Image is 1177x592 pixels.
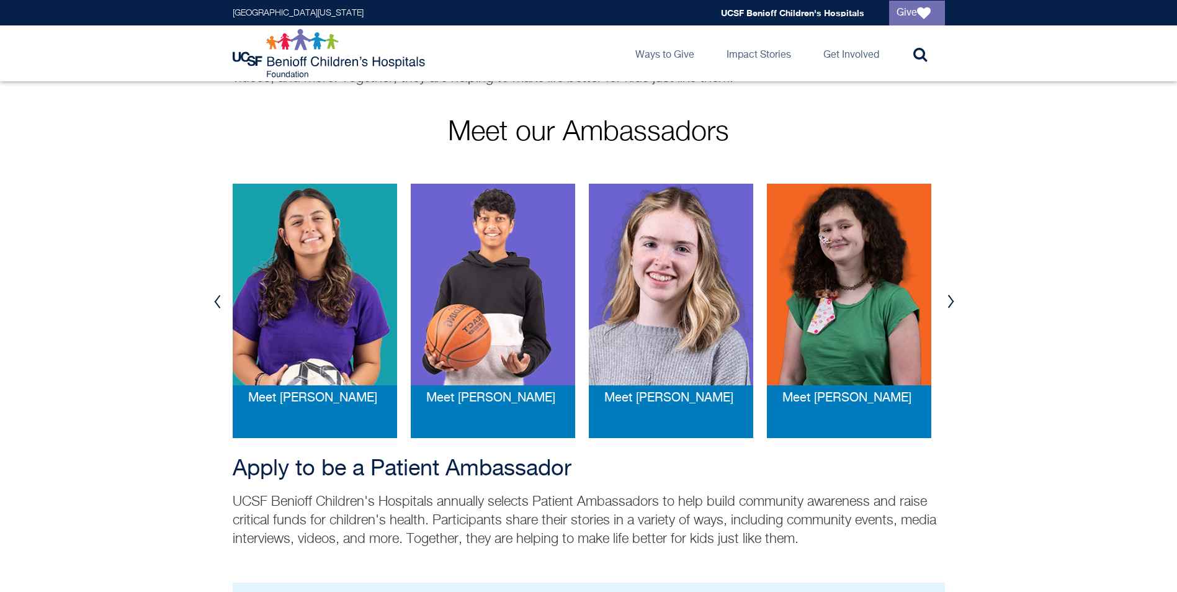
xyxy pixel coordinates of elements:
a: [GEOGRAPHIC_DATA][US_STATE] [233,9,364,17]
span: Meet [PERSON_NAME] [426,392,555,405]
a: patient ambassador tej [411,184,575,376]
span: Meet [PERSON_NAME] [248,392,377,405]
p: UCSF Benioff Children's Hospitals annually selects Patient Ambassadors to help build community aw... [233,493,945,549]
a: Impact Stories [717,25,801,81]
span: Meet [PERSON_NAME] [782,392,911,405]
span: Meet [PERSON_NAME] [604,392,733,405]
img: patient ambassador skylar [589,184,753,385]
img: patient ambassador tej [411,184,575,385]
a: Ways to Give [625,25,704,81]
a: Get Involved [813,25,889,81]
h2: Apply to be a Patient Ambassador [233,457,945,482]
a: patient ambassador oli [767,184,931,376]
p: Meet our Ambassadors [233,119,945,146]
a: Meet [PERSON_NAME] [782,392,911,405]
a: Meet [PERSON_NAME] [248,392,377,405]
a: Meet [PERSON_NAME] [604,392,733,405]
img: Logo for UCSF Benioff Children's Hospitals Foundation [233,29,428,78]
button: Previous [208,283,227,320]
a: patient ambassador skylar [589,184,753,376]
a: Give [889,1,945,25]
a: Meet [PERSON_NAME] [426,392,555,405]
a: UCSF Benioff Children's Hospitals [721,7,864,18]
button: Next [942,283,960,320]
img: patient ambassador oli [767,184,931,385]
